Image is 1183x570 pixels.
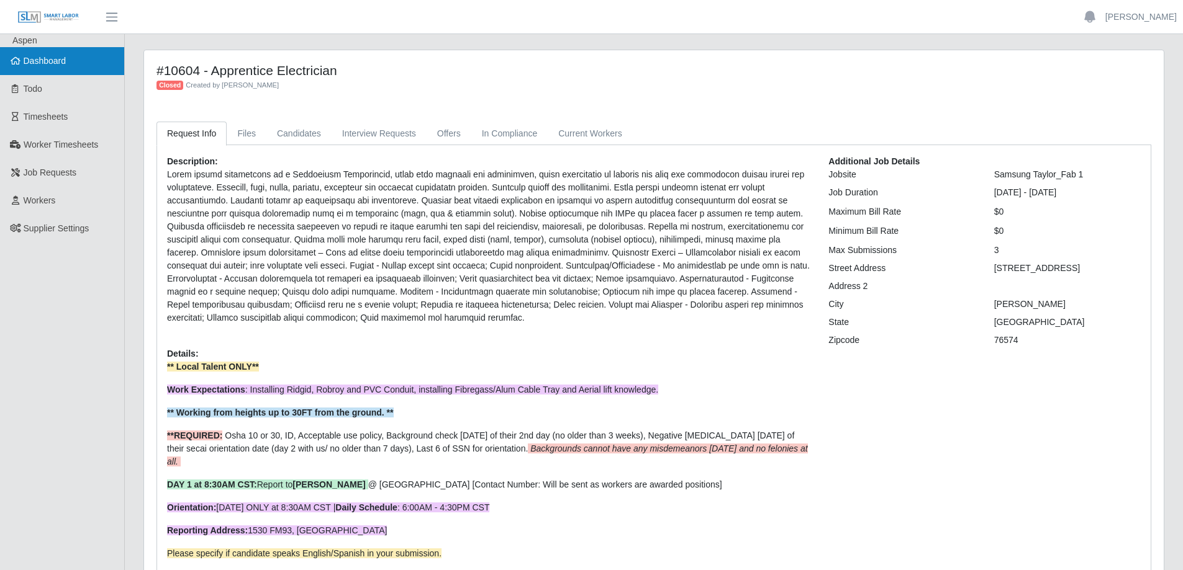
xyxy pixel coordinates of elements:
span: Job Requests [24,167,77,177]
div: [PERSON_NAME] [985,298,1150,311]
p: @ [GEOGRAPHIC_DATA] [Contact Number: Will be sent as workers are awarded positions] [167,478,810,491]
div: Zipcode [819,334,984,347]
h4: #10604 - Apprentice Electrician [156,63,898,78]
span: Created by [PERSON_NAME] [186,81,279,89]
b: Additional Job Details [828,156,920,166]
span: Aspen [12,35,37,45]
strong: ** Local Talent ONLY** [167,362,259,372]
a: In Compliance [471,122,548,146]
span: 1530 FM93, [GEOGRAPHIC_DATA] [167,525,387,535]
a: [PERSON_NAME] [1105,11,1177,24]
div: Address 2 [819,280,984,293]
div: 76574 [985,334,1150,347]
strong: Work Expectations [167,385,245,394]
div: [STREET_ADDRESS] [985,262,1150,275]
img: SLM Logo [17,11,79,24]
div: Maximum Bill Rate [819,205,984,218]
div: Samsung Taylor_Fab 1 [985,168,1150,181]
div: State [819,316,984,329]
strong: Daily Schedule [335,502,397,512]
span: Supplier Settings [24,223,89,233]
a: Files [227,122,266,146]
span: Report to [167,479,368,489]
span: Worker Timesheets [24,140,98,149]
div: City [819,298,984,311]
strong: [PERSON_NAME] [292,479,365,489]
strong: Reporting Address: [167,525,248,535]
strong: **REQUIRED: [167,430,222,440]
a: Interview Requests [332,122,427,146]
span: Dashboard [24,56,66,66]
p: Lorem ipsumd sitametcons ad e Seddoeiusm Temporincid, utlab etdo magnaali eni adminimven, quisn e... [167,168,810,324]
span: : Installing Ridgid, Robroy and PVC Conduit, installing Fibregass/Alum Cable Tray and Aerial lift... [167,385,658,394]
strong: Orientation: [167,502,216,512]
b: Details: [167,349,199,358]
div: Minimum Bill Rate [819,225,984,238]
div: [DATE] - [DATE] [985,186,1150,199]
div: Jobsite [819,168,984,181]
span: Workers [24,195,56,205]
div: $0 [985,205,1150,218]
div: [GEOGRAPHIC_DATA] [985,316,1150,329]
em: Backgrounds cannot have any misdemeanors [DATE] and no felonies at all. [167,443,808,466]
div: $0 [985,225,1150,238]
div: Job Duration [819,186,984,199]
strong: ** Working from heights up to 30FT from the ground. ** [167,407,394,417]
strong: DAY 1 at 8:30AM CST: [167,479,257,489]
a: Request Info [156,122,227,146]
span: Timesheets [24,112,68,122]
span: Osha 10 or 30, ID, Acceptable use policy, Background check [DATE] of their 2nd day (no older than... [167,430,808,466]
span: [DATE] ONLY at 8:30AM CST | : 6:00AM - 4:30PM CST [167,502,489,512]
span: Closed [156,81,183,91]
div: 3 [985,244,1150,257]
a: Candidates [266,122,332,146]
b: Description: [167,156,218,166]
span: Todo [24,84,42,94]
div: Street Address [819,262,984,275]
div: Max Submissions [819,244,984,257]
span: Please specify if candidate speaks English/Spanish in your submission. [167,548,442,558]
a: Offers [427,122,471,146]
a: Current Workers [548,122,632,146]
